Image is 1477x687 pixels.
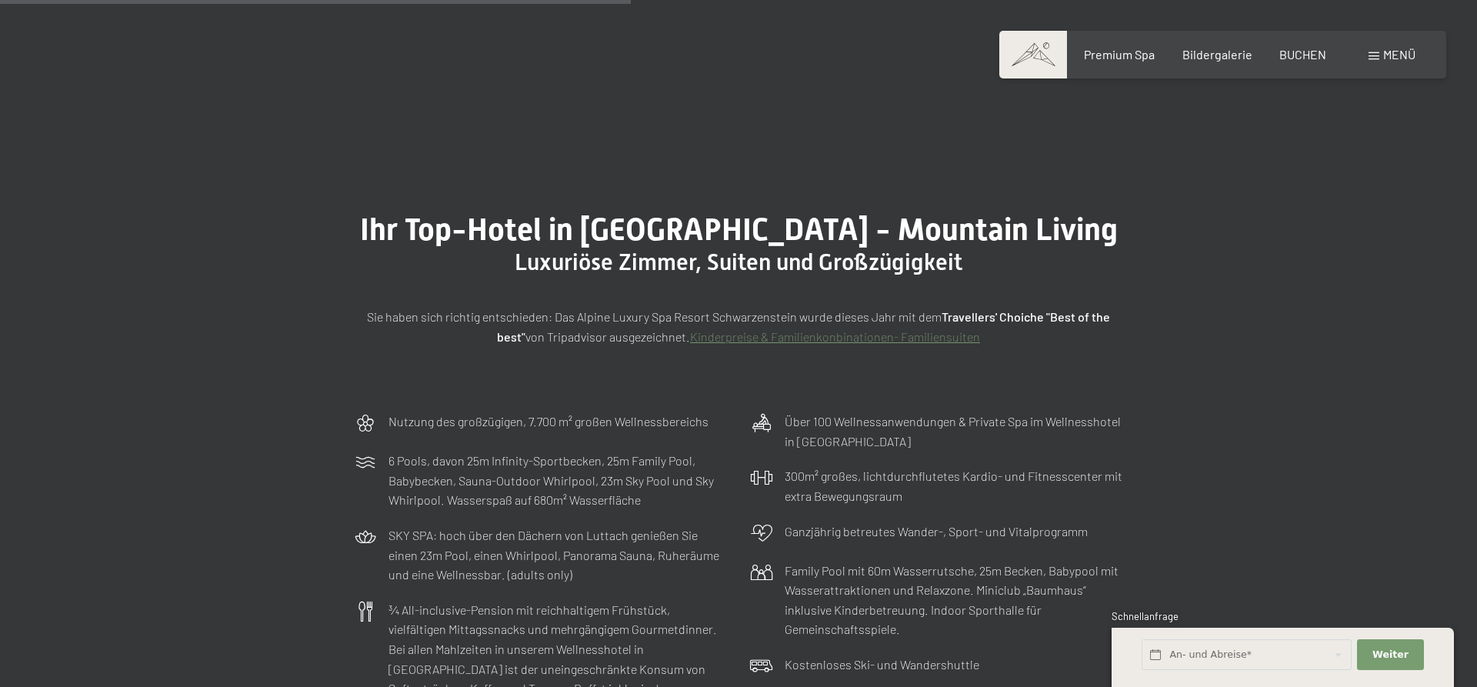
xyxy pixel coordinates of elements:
[388,525,727,585] p: SKY SPA: hoch über den Dächern von Luttach genießen Sie einen 23m Pool, einen Whirlpool, Panorama...
[1357,639,1423,671] button: Weiter
[1084,47,1155,62] a: Premium Spa
[1372,648,1409,662] span: Weiter
[785,466,1123,505] p: 300m² großes, lichtdurchflutetes Kardio- und Fitnesscenter mit extra Bewegungsraum
[1182,47,1252,62] a: Bildergalerie
[785,412,1123,451] p: Über 100 Wellnessanwendungen & Private Spa im Wellnesshotel in [GEOGRAPHIC_DATA]
[785,655,979,675] p: Kostenloses Ski- und Wandershuttle
[354,307,1123,346] p: Sie haben sich richtig entschieden: Das Alpine Luxury Spa Resort Schwarzenstein wurde dieses Jahr...
[1383,47,1415,62] span: Menü
[515,248,962,275] span: Luxuriöse Zimmer, Suiten und Großzügigkeit
[388,412,708,432] p: Nutzung des großzügigen, 7.700 m² großen Wellnessbereichs
[1112,610,1179,622] span: Schnellanfrage
[785,561,1123,639] p: Family Pool mit 60m Wasserrutsche, 25m Becken, Babypool mit Wasserattraktionen und Relaxzone. Min...
[785,522,1088,542] p: Ganzjährig betreutes Wander-, Sport- und Vitalprogramm
[1279,47,1326,62] a: BUCHEN
[497,309,1110,344] strong: Travellers' Choiche "Best of the best"
[388,451,727,510] p: 6 Pools, davon 25m Infinity-Sportbecken, 25m Family Pool, Babybecken, Sauna-Outdoor Whirlpool, 23...
[360,212,1118,248] span: Ihr Top-Hotel in [GEOGRAPHIC_DATA] - Mountain Living
[690,329,980,344] a: Kinderpreise & Familienkonbinationen- Familiensuiten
